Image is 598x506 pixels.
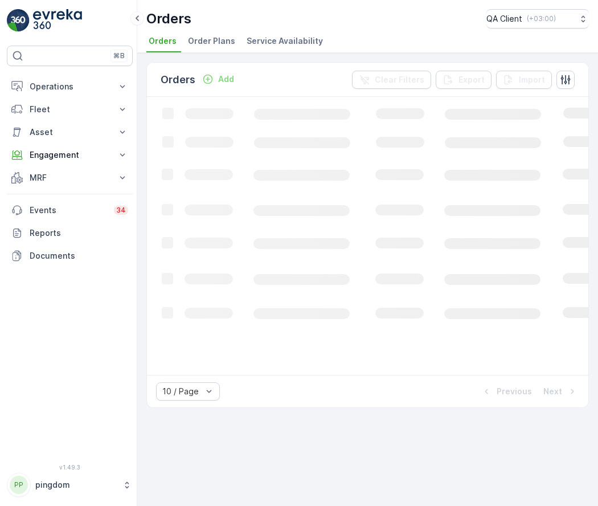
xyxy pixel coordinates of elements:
[458,74,485,85] p: Export
[7,75,133,98] button: Operations
[35,479,117,491] p: pingdom
[30,172,110,183] p: MRF
[497,386,532,397] p: Previous
[7,222,133,244] a: Reports
[7,166,133,189] button: MRF
[7,244,133,267] a: Documents
[352,71,431,89] button: Clear Filters
[7,199,133,222] a: Events34
[542,385,579,398] button: Next
[543,386,562,397] p: Next
[7,473,133,497] button: PPpingdom
[247,35,323,47] span: Service Availability
[436,71,491,89] button: Export
[33,9,82,32] img: logo_light-DOdMpM7g.png
[30,205,107,216] p: Events
[7,98,133,121] button: Fleet
[161,72,195,88] p: Orders
[7,144,133,166] button: Engagement
[30,126,110,138] p: Asset
[146,10,191,28] p: Orders
[375,74,424,85] p: Clear Filters
[519,74,545,85] p: Import
[188,35,235,47] span: Order Plans
[486,9,589,28] button: QA Client(+03:00)
[116,206,126,215] p: 34
[30,227,128,239] p: Reports
[30,81,110,92] p: Operations
[7,121,133,144] button: Asset
[218,74,234,85] p: Add
[10,476,28,494] div: PP
[527,14,556,23] p: ( +03:00 )
[30,250,128,262] p: Documents
[480,385,533,398] button: Previous
[486,13,522,25] p: QA Client
[496,71,552,89] button: Import
[30,149,110,161] p: Engagement
[149,35,177,47] span: Orders
[7,9,30,32] img: logo
[113,51,125,60] p: ⌘B
[198,72,239,86] button: Add
[7,464,133,471] span: v 1.49.3
[30,104,110,115] p: Fleet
